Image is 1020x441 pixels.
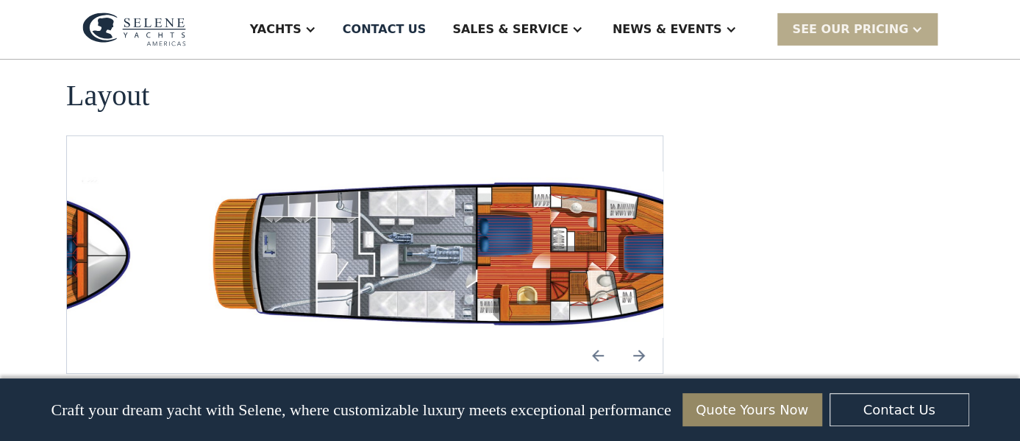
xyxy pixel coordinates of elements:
[196,172,768,339] div: 7 / 7
[82,13,186,46] img: logo
[196,172,768,339] a: open lightbox
[613,21,722,38] div: News & EVENTS
[621,338,657,373] img: icon
[682,393,822,426] a: Quote Yours Now
[792,21,908,38] div: SEE Our Pricing
[452,21,568,38] div: Sales & Service
[51,401,671,420] p: Craft your dream yacht with Selene, where customizable luxury meets exceptional performance
[250,21,302,38] div: Yachts
[580,338,616,373] img: icon
[621,338,657,373] a: Next slide
[580,338,616,373] a: Previous slide
[830,393,969,426] a: Contact Us
[343,21,427,38] div: Contact US
[777,13,938,45] div: SEE Our Pricing
[66,80,149,112] h2: Layout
